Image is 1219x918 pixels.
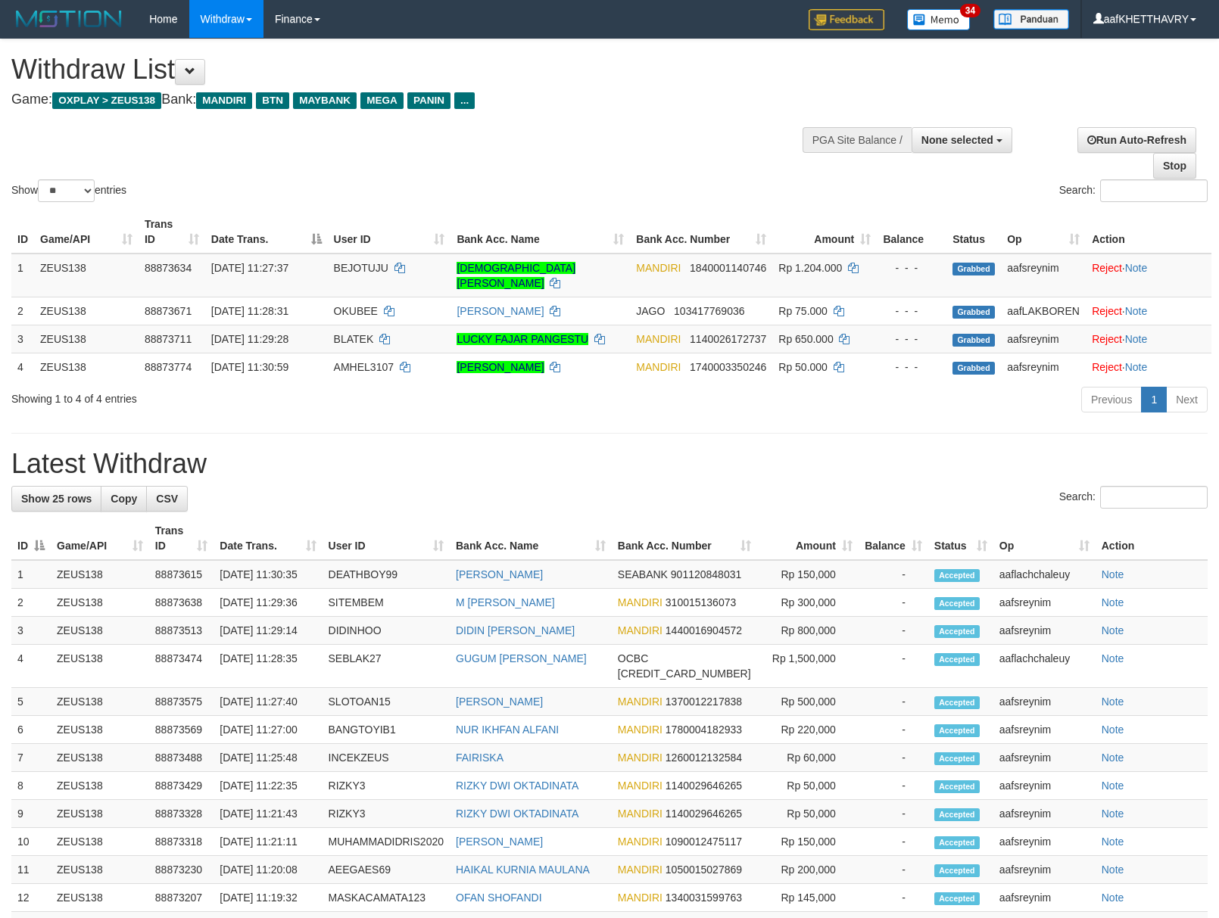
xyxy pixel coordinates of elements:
td: ZEUS138 [34,353,139,381]
td: Rp 50,000 [757,772,859,800]
div: - - - [883,359,940,375]
span: ... [454,92,475,109]
td: DEATHBOY99 [323,560,450,589]
th: Game/API: activate to sort column ascending [34,210,139,254]
a: Note [1102,892,1124,904]
span: Accepted [934,724,980,737]
td: - [859,744,928,772]
td: 2 [11,589,51,617]
a: [DEMOGRAPHIC_DATA][PERSON_NAME] [457,262,575,289]
td: - [859,772,928,800]
a: GUGUM [PERSON_NAME] [456,652,587,664]
td: aafsreynim [1001,353,1086,381]
span: Accepted [934,836,980,849]
a: Note [1102,724,1124,736]
a: NUR IKHFAN ALFANI [456,724,559,736]
th: ID [11,210,34,254]
span: Copy 901120848031 to clipboard [671,568,741,580]
td: - [859,856,928,884]
a: Stop [1153,153,1196,179]
span: MANDIRI [618,892,662,904]
td: [DATE] 11:27:40 [214,688,322,716]
th: Action [1086,210,1211,254]
span: [DATE] 11:30:59 [211,361,288,373]
td: [DATE] 11:28:35 [214,645,322,688]
th: User ID: activate to sort column ascending [323,517,450,560]
span: Copy 103417769036 to clipboard [674,305,744,317]
span: MANDIRI [618,780,662,792]
td: Rp 220,000 [757,716,859,744]
td: · [1086,353,1211,381]
td: aafsreynim [993,772,1096,800]
a: Run Auto-Refresh [1077,127,1196,153]
label: Search: [1059,179,1208,202]
a: Note [1102,696,1124,708]
span: MANDIRI [618,624,662,636]
span: Rp 1.204.000 [778,262,842,274]
th: ID: activate to sort column descending [11,517,51,560]
td: aafLAKBOREN [1001,297,1086,325]
th: Bank Acc. Number: activate to sort column ascending [630,210,772,254]
th: Status [946,210,1001,254]
span: BEJOTUJU [334,262,388,274]
td: Rp 200,000 [757,856,859,884]
span: Grabbed [952,334,995,347]
th: Bank Acc. Name: activate to sort column ascending [450,517,612,560]
td: - [859,688,928,716]
td: aaflachchaleuy [993,645,1096,688]
td: aafsreynim [993,617,1096,645]
td: - [859,589,928,617]
span: 88873774 [145,361,192,373]
h1: Withdraw List [11,54,797,85]
td: AEEGAES69 [323,856,450,884]
td: [DATE] 11:21:11 [214,828,322,856]
td: - [859,645,928,688]
span: JAGO [636,305,665,317]
td: Rp 1,500,000 [757,645,859,688]
td: [DATE] 11:19:32 [214,884,322,912]
a: [PERSON_NAME] [456,696,543,708]
a: Copy [101,486,147,512]
td: Rp 150,000 [757,560,859,589]
span: Copy 1780004182933 to clipboard [666,724,742,736]
span: Accepted [934,625,980,638]
td: BANGTOYIB1 [323,716,450,744]
td: ZEUS138 [51,884,149,912]
span: [DATE] 11:28:31 [211,305,288,317]
span: OKUBEE [334,305,378,317]
label: Search: [1059,486,1208,509]
td: 8 [11,772,51,800]
td: DIDINHOO [323,617,450,645]
span: Copy 1340031599763 to clipboard [666,892,742,904]
div: - - - [883,260,940,275]
h4: Game: Bank: [11,92,797,107]
img: Button%20Memo.svg [907,9,971,30]
span: Copy 310015136073 to clipboard [666,596,736,608]
td: Rp 800,000 [757,617,859,645]
a: DIDIN [PERSON_NAME] [456,624,575,636]
th: Status: activate to sort column ascending [928,517,993,560]
th: Bank Acc. Name: activate to sort column ascending [450,210,630,254]
span: Copy 1740003350246 to clipboard [690,361,766,373]
a: FAIRISKA [456,752,503,764]
td: - [859,884,928,912]
span: OXPLAY > ZEUS138 [52,92,161,109]
th: Bank Acc. Number: activate to sort column ascending [612,517,757,560]
td: 12 [11,884,51,912]
td: aafsreynim [993,589,1096,617]
span: MANDIRI [618,808,662,820]
th: User ID: activate to sort column ascending [328,210,451,254]
td: aafsreynim [1001,325,1086,353]
span: CSV [156,493,178,505]
div: PGA Site Balance / [803,127,912,153]
td: 88873638 [149,589,214,617]
a: Previous [1081,387,1142,412]
td: RIZKY3 [323,800,450,828]
th: Date Trans.: activate to sort column descending [205,210,328,254]
span: BLATEK [334,333,374,345]
th: Balance [877,210,946,254]
span: Grabbed [952,362,995,375]
span: Accepted [934,597,980,610]
th: Amount: activate to sort column ascending [757,517,859,560]
th: Game/API: activate to sort column ascending [51,517,149,560]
